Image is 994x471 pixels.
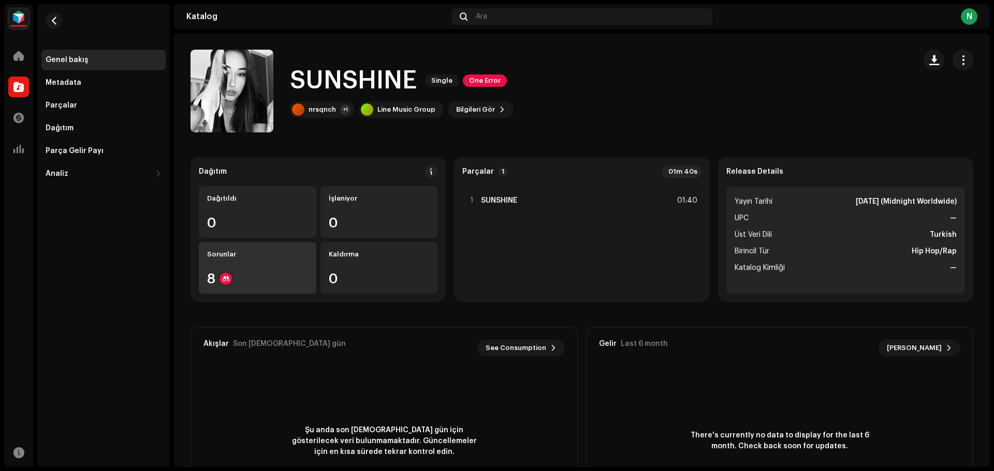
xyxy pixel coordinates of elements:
span: Birincil Tür [735,245,769,257]
strong: Hip Hop/Rap [912,245,957,257]
strong: Parçalar [462,168,494,176]
span: Bilgileri Gör [456,99,495,120]
div: Genel bakış [46,56,89,64]
strong: Turkish [930,229,957,241]
re-m-nav-item: Parçalar [41,95,166,116]
img: feab3aad-9b62-475c-8caf-26f15a9573ee [8,8,29,29]
span: Katalog Kimliği [735,262,785,274]
div: Analiz [46,170,68,178]
div: N [961,8,977,25]
span: UPC [735,212,749,224]
span: Üst Veri Dili [735,229,772,241]
button: Bilgileri Gör [448,101,514,118]
span: Yayın Tarihi [735,195,772,208]
div: Dağıtım [46,124,74,132]
div: Akışlar [203,340,229,348]
span: One Error [463,74,507,87]
span: [PERSON_NAME] [887,338,942,358]
h1: SUNSHINE [290,64,417,97]
div: Metadata [46,79,81,87]
div: Parça Gelir Payı [46,147,104,155]
div: Line Music Group [377,105,435,114]
span: Şu anda son [DEMOGRAPHIC_DATA] gün için gösterilecek veri bulunmamaktadır. Güncellemeler için en ... [291,425,477,458]
re-m-nav-item: Genel bakış [41,50,166,70]
button: [PERSON_NAME] [879,340,960,356]
strong: — [950,262,957,274]
div: Dağıtım [199,168,227,176]
strong: Release Details [726,168,783,176]
div: 01:40 [675,194,697,207]
span: Ara [476,12,487,21]
span: There's currently no data to display for the last 6 month. Check back soon for updates. [686,430,873,452]
div: Katalog [186,12,447,21]
re-m-nav-dropdown: Analiz [41,163,166,184]
button: See Consumption [477,340,565,356]
div: nrsqnch [309,105,336,114]
re-m-nav-item: Parça Gelir Payı [41,141,166,161]
span: Single [425,74,459,87]
div: Son [DEMOGRAPHIC_DATA] gün [233,340,346,348]
div: 01m 40s [662,165,701,178]
re-m-nav-item: Metadata [41,72,166,93]
re-m-nav-item: Dağıtım [41,118,166,139]
div: Dağıtıldı [207,194,308,203]
div: Gelir [599,340,617,348]
div: Sorunlar [207,250,308,259]
span: See Consumption [486,338,546,358]
div: Last 6 month [621,340,668,348]
div: İşleniyor [329,194,430,203]
div: Kaldırma [329,250,430,259]
p-badge: 1 [498,167,507,176]
strong: — [950,212,957,224]
strong: SUNSHINE [481,196,517,205]
div: Parçalar [46,101,77,110]
strong: [DATE] (Midnight Worldwide) [856,195,957,208]
div: +1 [340,104,350,115]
